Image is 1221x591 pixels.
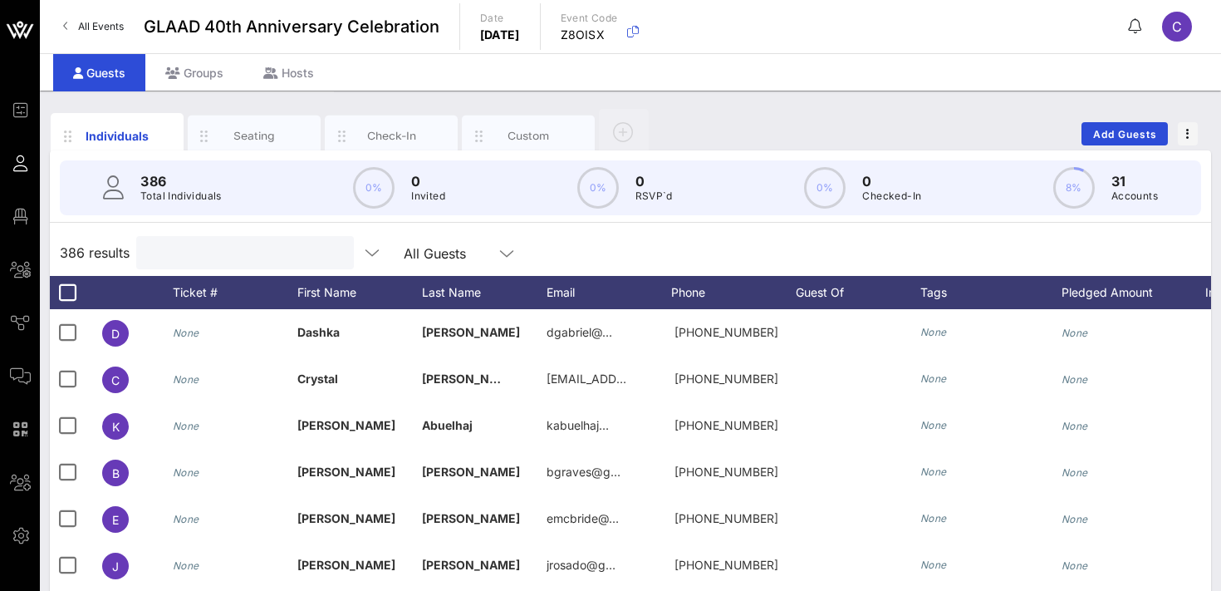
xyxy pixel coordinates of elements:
[547,372,747,386] span: [EMAIL_ADDRESS][DOMAIN_NAME]
[920,372,947,385] i: None
[140,188,222,204] p: Total Individuals
[635,171,673,191] p: 0
[561,27,618,43] p: Z8OISX
[422,372,520,386] span: [PERSON_NAME]
[1062,559,1088,572] i: None
[173,513,199,525] i: None
[920,465,947,478] i: None
[145,54,243,91] div: Groups
[173,466,199,479] i: None
[674,558,778,572] span: +16462411504
[173,276,297,309] div: Ticket #
[173,327,199,339] i: None
[674,511,778,525] span: +18133352554
[112,559,119,574] span: J
[1062,276,1186,309] div: Pledged Amount
[1111,171,1158,191] p: 31
[920,276,1062,309] div: Tags
[422,465,520,479] span: [PERSON_NAME]
[297,325,340,339] span: Dashka
[480,10,520,27] p: Date
[862,171,921,191] p: 0
[297,276,422,309] div: First Name
[422,325,520,339] span: [PERSON_NAME]
[920,326,947,338] i: None
[297,372,338,386] span: Crystal
[60,243,130,263] span: 386 results
[297,465,395,479] span: [PERSON_NAME]
[173,373,199,386] i: None
[53,13,134,40] a: All Events
[1062,513,1088,525] i: None
[140,171,222,191] p: 386
[635,188,673,204] p: RSVP`d
[422,558,520,572] span: [PERSON_NAME]
[674,372,778,386] span: +19178474554
[355,128,429,144] div: Check-In
[78,20,124,32] span: All Events
[547,495,619,542] p: emcbride@…
[1062,327,1088,339] i: None
[1092,128,1158,140] span: Add Guests
[671,276,796,309] div: Phone
[297,558,395,572] span: [PERSON_NAME]
[492,128,566,144] div: Custom
[1162,12,1192,42] div: C
[53,54,145,91] div: Guests
[1062,420,1088,432] i: None
[674,325,778,339] span: +19549938075
[547,276,671,309] div: Email
[218,128,292,144] div: Seating
[547,542,615,589] p: jrosado@g…
[920,559,947,571] i: None
[394,236,527,269] div: All Guests
[674,418,778,432] span: +12097405793
[561,10,618,27] p: Event Code
[547,402,609,449] p: kabuelhaj…
[422,418,473,432] span: Abuelhaj
[1111,188,1158,204] p: Accounts
[920,512,947,525] i: None
[173,420,199,432] i: None
[404,246,466,261] div: All Guests
[411,171,445,191] p: 0
[1062,373,1088,386] i: None
[112,513,119,527] span: E
[111,327,120,341] span: D
[920,419,947,431] i: None
[422,511,520,525] span: [PERSON_NAME]
[112,420,120,434] span: K
[144,14,439,39] span: GLAAD 40th Anniversary Celebration
[422,276,547,309] div: Last Name
[480,27,520,43] p: [DATE]
[1172,18,1182,35] span: C
[1081,122,1168,145] button: Add Guests
[411,188,445,204] p: Invited
[297,511,395,525] span: [PERSON_NAME]
[173,559,199,572] i: None
[862,188,921,204] p: Checked-In
[547,449,620,495] p: bgraves@g…
[81,127,154,145] div: Individuals
[796,276,920,309] div: Guest Of
[1062,466,1088,479] i: None
[547,309,612,356] p: dgabriel@…
[674,465,778,479] span: +17013356256
[112,466,120,480] span: B
[297,418,395,432] span: [PERSON_NAME]
[111,373,120,387] span: C
[243,54,334,91] div: Hosts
